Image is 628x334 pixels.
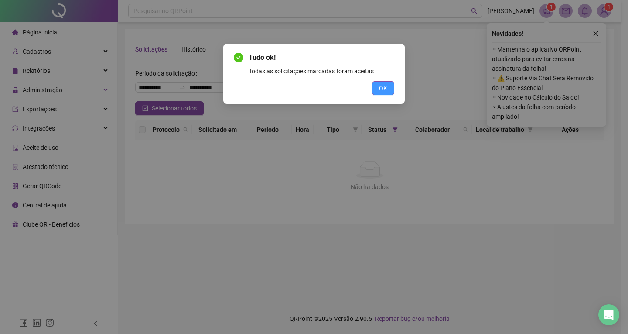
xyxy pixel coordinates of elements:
[379,83,387,93] span: OK
[249,52,394,63] span: Tudo ok!
[249,66,394,76] div: Todas as solicitações marcadas foram aceitas
[598,304,619,325] div: Open Intercom Messenger
[234,53,243,62] span: check-circle
[372,81,394,95] button: OK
